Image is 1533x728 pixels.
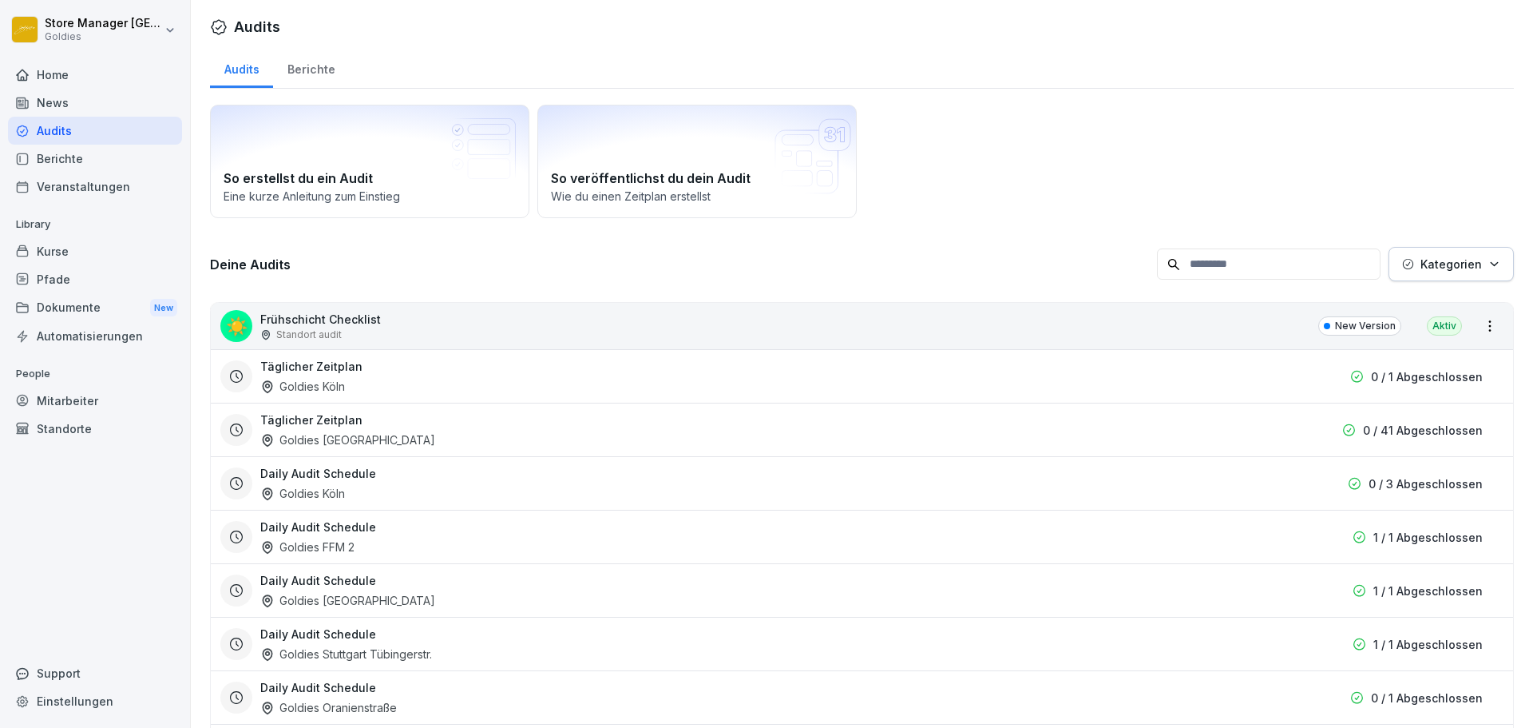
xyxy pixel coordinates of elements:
[260,626,376,642] h3: Daily Audit Schedule
[1420,256,1482,273] p: Kategorien
[224,188,516,205] p: Eine kurze Anleitung zum Einstieg
[537,105,857,218] a: So veröffentlichst du dein AuditWie du einen Zeitplan erstellst
[273,47,349,88] a: Berichte
[260,592,435,609] div: Goldies [GEOGRAPHIC_DATA]
[8,212,182,237] p: Library
[260,412,362,428] h3: Täglicher Zeitplan
[260,646,432,662] div: Goldies Stuttgart Tübingerstr.
[8,687,182,715] a: Einstellungen
[1371,368,1483,385] p: 0 / 1 Abgeschlossen
[8,173,182,201] a: Veranstaltungen
[260,358,362,375] h3: Täglicher Zeitplan
[8,145,182,173] a: Berichte
[260,539,355,555] div: Goldies FFM 2
[260,699,397,716] div: Goldies Oranienstraße
[551,169,843,188] h2: So veröffentlichst du dein Audit
[8,293,182,323] a: DokumenteNew
[1373,583,1483,599] p: 1 / 1 Abgeschlossen
[8,265,182,293] a: Pfade
[8,322,182,350] a: Automatisierungen
[260,311,381,328] p: Frühschicht Checklist
[1373,529,1483,546] p: 1 / 1 Abgeschlossen
[234,16,280,38] h1: Audits
[551,188,843,205] p: Wie du einen Zeitplan erstellst
[8,293,182,323] div: Dokumente
[276,328,342,342] p: Standort audit
[1388,247,1514,281] button: Kategorien
[220,310,252,342] div: ☀️
[210,47,273,88] a: Audits
[8,89,182,117] a: News
[260,485,345,502] div: Goldies Köln
[45,31,161,42] p: Goldies
[210,105,529,218] a: So erstellst du ein AuditEine kurze Anleitung zum Einstieg
[150,299,177,317] div: New
[1369,475,1483,492] p: 0 / 3 Abgeschlossen
[260,679,376,696] h3: Daily Audit Schedule
[1427,316,1462,336] div: Aktiv
[1373,636,1483,653] p: 1 / 1 Abgeschlossen
[8,415,182,443] a: Standorte
[260,519,376,535] h3: Daily Audit Schedule
[8,361,182,387] p: People
[8,387,182,415] a: Mitarbeiter
[8,117,182,145] a: Audits
[260,465,376,482] h3: Daily Audit Schedule
[260,432,435,448] div: Goldies [GEOGRAPHIC_DATA]
[1335,319,1396,333] p: New Version
[45,17,161,30] p: Store Manager [GEOGRAPHIC_DATA]
[8,659,182,687] div: Support
[210,256,1149,273] h3: Deine Audits
[260,378,345,395] div: Goldies Köln
[8,61,182,89] a: Home
[260,572,376,589] h3: Daily Audit Schedule
[1363,422,1483,439] p: 0 / 41 Abgeschlossen
[8,237,182,265] a: Kurse
[1371,690,1483,706] p: 0 / 1 Abgeschlossen
[224,169,516,188] h2: So erstellst du ein Audit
